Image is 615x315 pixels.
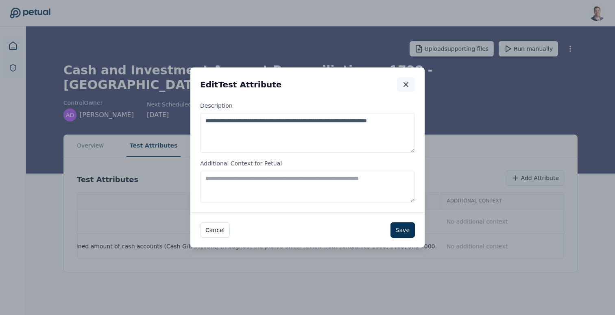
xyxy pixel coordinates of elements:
h2: Edit Test Attribute [200,79,281,90]
label: Description [200,102,415,153]
textarea: Description [200,113,415,153]
label: Additional Context for Petual [200,159,415,202]
textarea: Additional Context for Petual [200,171,415,202]
button: Save [390,222,415,238]
button: Cancel [200,222,230,238]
